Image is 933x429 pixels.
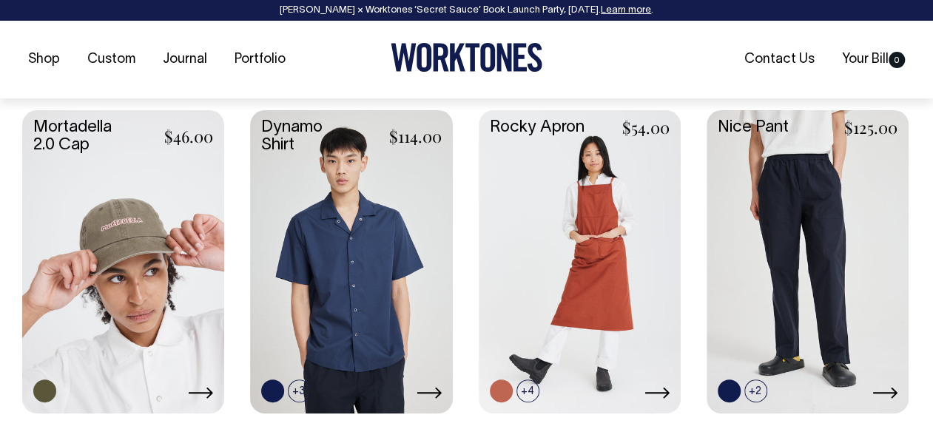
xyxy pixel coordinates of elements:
span: 0 [889,52,905,68]
span: +3 [288,379,311,402]
span: +4 [516,379,539,402]
a: Journal [157,47,213,72]
a: Shop [22,47,66,72]
a: Custom [81,47,141,72]
div: [PERSON_NAME] × Worktones ‘Secret Sauce’ Book Launch Party, [DATE]. . [15,5,918,16]
a: Contact Us [738,47,821,72]
span: +2 [744,379,767,402]
a: Portfolio [229,47,292,72]
a: Learn more [601,6,651,15]
a: Your Bill0 [836,47,911,72]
